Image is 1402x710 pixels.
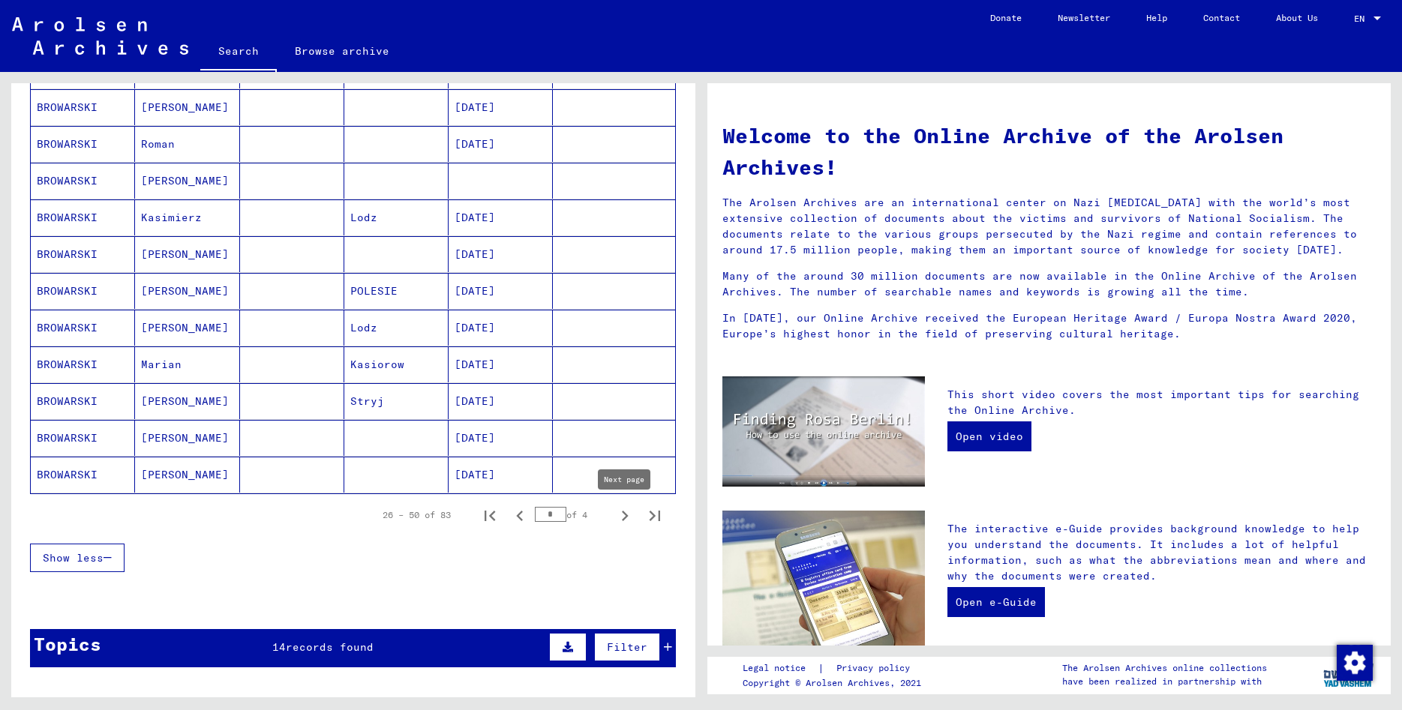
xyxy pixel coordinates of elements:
button: Filter [594,633,660,661]
mat-cell: [PERSON_NAME] [135,420,239,456]
a: Privacy policy [824,661,928,676]
button: Next page [610,500,640,530]
mat-cell: [PERSON_NAME] [135,457,239,493]
p: This short video covers the most important tips for searching the Online Archive. [947,387,1376,418]
mat-cell: Marian [135,346,239,382]
p: The interactive e-Guide provides background knowledge to help you understand the documents. It in... [947,521,1376,584]
mat-cell: BROWARSKI [31,126,135,162]
mat-cell: [DATE] [449,383,553,419]
img: video.jpg [722,376,925,487]
mat-cell: [DATE] [449,199,553,235]
mat-cell: BROWARSKI [31,199,135,235]
mat-cell: [PERSON_NAME] [135,273,239,309]
mat-cell: [DATE] [449,126,553,162]
a: Search [200,33,277,72]
mat-cell: BROWARSKI [31,457,135,493]
p: Many of the around 30 million documents are now available in the Online Archive of the Arolsen Ar... [722,268,1376,300]
span: records found [286,640,374,654]
button: Last page [640,500,670,530]
mat-cell: BROWARSKI [31,89,135,125]
mat-cell: BROWARSKI [31,346,135,382]
div: 26 – 50 of 83 [383,508,451,522]
mat-cell: [DATE] [449,457,553,493]
img: Change consent [1337,645,1373,681]
h1: Welcome to the Online Archive of the Arolsen Archives! [722,120,1376,183]
span: Filter [607,640,647,654]
div: | [743,661,928,676]
a: Open e-Guide [947,587,1045,617]
mat-cell: [PERSON_NAME] [135,310,239,346]
img: eguide.jpg [722,511,925,646]
a: Open video [947,421,1031,451]
p: The Arolsen Archives online collections [1062,661,1267,675]
img: yv_logo.png [1320,656,1376,694]
p: Copyright © Arolsen Archives, 2021 [743,676,928,690]
mat-cell: Lodz [344,199,449,235]
p: have been realized in partnership with [1062,675,1267,688]
a: Legal notice [743,661,818,676]
mat-cell: BROWARSKI [31,163,135,199]
mat-cell: BROWARSKI [31,273,135,309]
mat-cell: POLESIE [344,273,449,309]
p: In [DATE], our Online Archive received the European Heritage Award / Europa Nostra Award 2020, Eu... [722,310,1376,342]
mat-cell: [DATE] [449,310,553,346]
mat-cell: [PERSON_NAME] [135,89,239,125]
div: Topics [34,631,101,658]
mat-cell: [PERSON_NAME] [135,383,239,419]
div: of 4 [535,508,610,522]
mat-cell: [DATE] [449,89,553,125]
mat-cell: Kasimierz [135,199,239,235]
span: 14 [272,640,286,654]
mat-cell: Kasiorow [344,346,449,382]
button: First page [475,500,505,530]
mat-cell: [PERSON_NAME] [135,236,239,272]
mat-cell: BROWARSKI [31,420,135,456]
button: Previous page [505,500,535,530]
mat-cell: BROWARSKI [31,383,135,419]
mat-cell: [DATE] [449,346,553,382]
p: The Arolsen Archives are an international center on Nazi [MEDICAL_DATA] with the world’s most ext... [722,195,1376,258]
mat-cell: Roman [135,126,239,162]
mat-cell: [PERSON_NAME] [135,163,239,199]
a: Browse archive [277,33,407,69]
mat-cell: Lodz [344,310,449,346]
button: Show less [30,544,125,572]
mat-cell: BROWARSKI [31,310,135,346]
mat-cell: [DATE] [449,236,553,272]
span: Show less [43,551,104,565]
mat-cell: BROWARSKI [31,236,135,272]
mat-cell: Stryj [344,383,449,419]
img: Arolsen_neg.svg [12,17,188,55]
mat-cell: [DATE] [449,420,553,456]
mat-cell: [DATE] [449,273,553,309]
span: EN [1354,13,1370,24]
